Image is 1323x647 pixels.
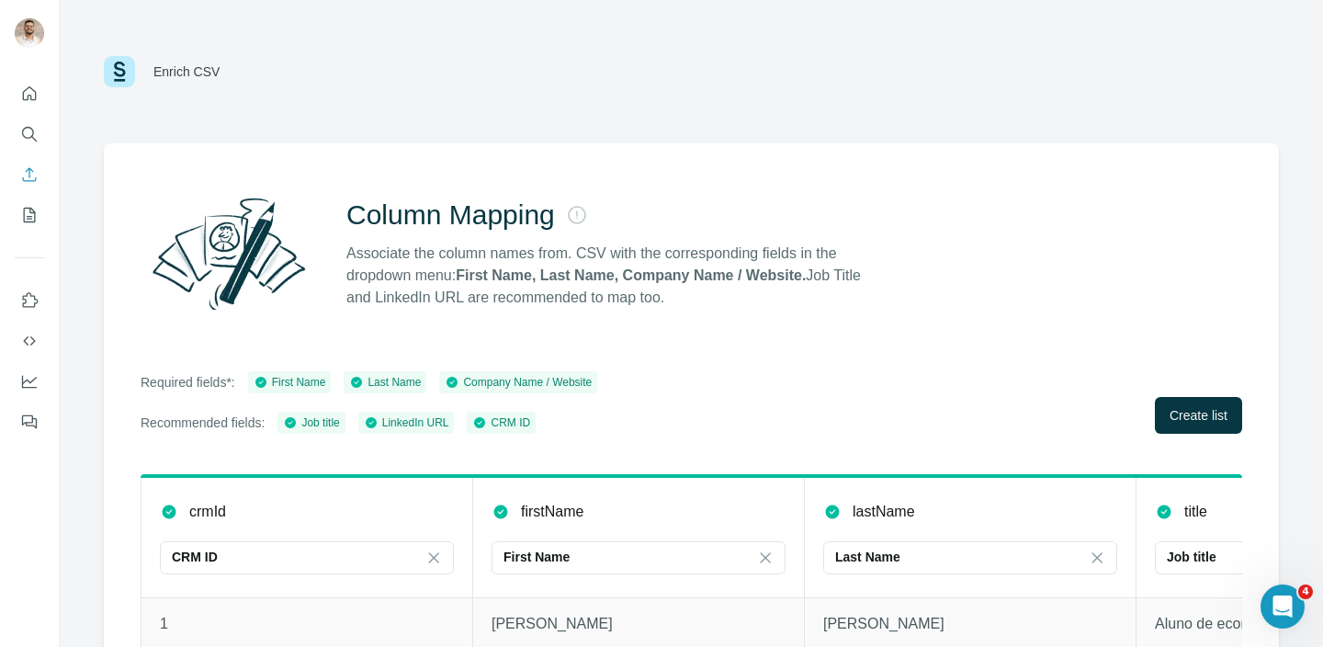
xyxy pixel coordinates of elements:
p: Required fields*: [141,373,235,392]
button: Quick start [15,77,44,110]
strong: First Name, Last Name, Company Name / Website. [456,267,806,283]
p: lastName [853,501,915,523]
img: Surfe Illustration - Column Mapping [141,187,317,320]
p: Last Name [835,548,900,566]
button: Dashboard [15,365,44,398]
div: First Name [254,374,326,391]
p: CRM ID [172,548,218,566]
div: CRM ID [472,414,530,431]
img: Avatar [15,18,44,48]
div: Job title [283,414,339,431]
p: Job title [1167,548,1216,566]
p: [PERSON_NAME] [823,613,1117,635]
p: 1 [160,613,454,635]
p: crmId [189,501,226,523]
div: Company Name / Website [445,374,592,391]
div: LinkedIn URL [364,414,449,431]
img: Surfe Logo [104,56,135,87]
p: title [1184,501,1207,523]
iframe: Intercom live chat [1261,585,1305,629]
button: Enrich CSV [15,158,44,191]
div: Enrich CSV [153,62,220,81]
p: First Name [503,548,570,566]
p: Associate the column names from. CSV with the corresponding fields in the dropdown menu: Job Titl... [346,243,877,309]
button: My lists [15,199,44,232]
p: Recommended fields: [141,414,265,432]
h2: Column Mapping [346,199,555,232]
button: Use Surfe API [15,324,44,358]
button: Feedback [15,405,44,438]
span: 4 [1298,585,1313,599]
p: firstName [521,501,583,523]
button: Create list [1155,397,1242,434]
span: Create list [1170,406,1227,425]
button: Search [15,118,44,151]
button: Use Surfe on LinkedIn [15,284,44,317]
div: Last Name [349,374,421,391]
p: [PERSON_NAME] [492,613,786,635]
